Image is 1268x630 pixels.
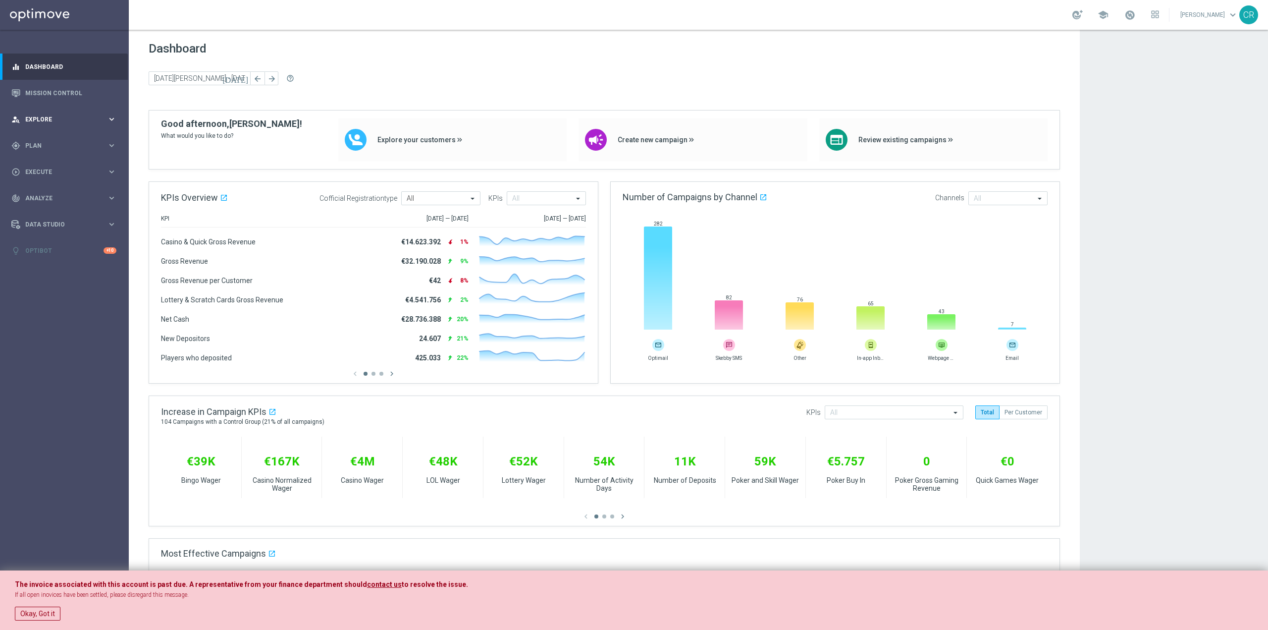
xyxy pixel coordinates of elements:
i: keyboard_arrow_right [107,115,116,124]
i: keyboard_arrow_right [107,193,116,203]
i: keyboard_arrow_right [107,167,116,176]
div: Optibot [11,237,116,264]
span: keyboard_arrow_down [1227,9,1238,20]
a: contact us [367,580,402,589]
i: gps_fixed [11,141,20,150]
i: track_changes [11,194,20,203]
button: gps_fixed Plan keyboard_arrow_right [11,142,117,150]
i: keyboard_arrow_right [107,220,116,229]
div: Plan [11,141,107,150]
a: Optibot [25,237,104,264]
span: Explore [25,116,107,122]
div: Explore [11,115,107,124]
button: Data Studio keyboard_arrow_right [11,221,117,229]
p: If all open inovices have been settled, please disregard this message. [15,591,1253,599]
div: CR [1239,5,1258,24]
span: Execute [25,169,107,175]
div: Mission Control [11,80,116,106]
span: Data Studio [25,222,107,228]
a: [PERSON_NAME]keyboard_arrow_down [1179,7,1239,22]
i: person_search [11,115,20,124]
div: Execute [11,168,107,176]
i: lightbulb [11,246,20,255]
span: Analyze [25,195,107,201]
button: Okay, Got it [15,607,60,621]
a: Mission Control [25,80,116,106]
button: track_changes Analyze keyboard_arrow_right [11,194,117,202]
button: person_search Explore keyboard_arrow_right [11,115,117,123]
div: Analyze [11,194,107,203]
div: Dashboard [11,54,116,80]
button: equalizer Dashboard [11,63,117,71]
button: Mission Control [11,89,117,97]
div: Data Studio [11,220,107,229]
button: lightbulb Optibot +10 [11,247,117,255]
i: play_circle_outline [11,168,20,176]
button: play_circle_outline Execute keyboard_arrow_right [11,168,117,176]
div: +10 [104,247,116,254]
span: Plan [25,143,107,149]
span: school [1098,9,1109,20]
i: equalizer [11,62,20,71]
a: Dashboard [25,54,116,80]
i: keyboard_arrow_right [107,141,116,150]
span: The invoice associated with this account is past due. A representative from your finance departme... [15,580,367,588]
span: to resolve the issue. [402,580,468,588]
